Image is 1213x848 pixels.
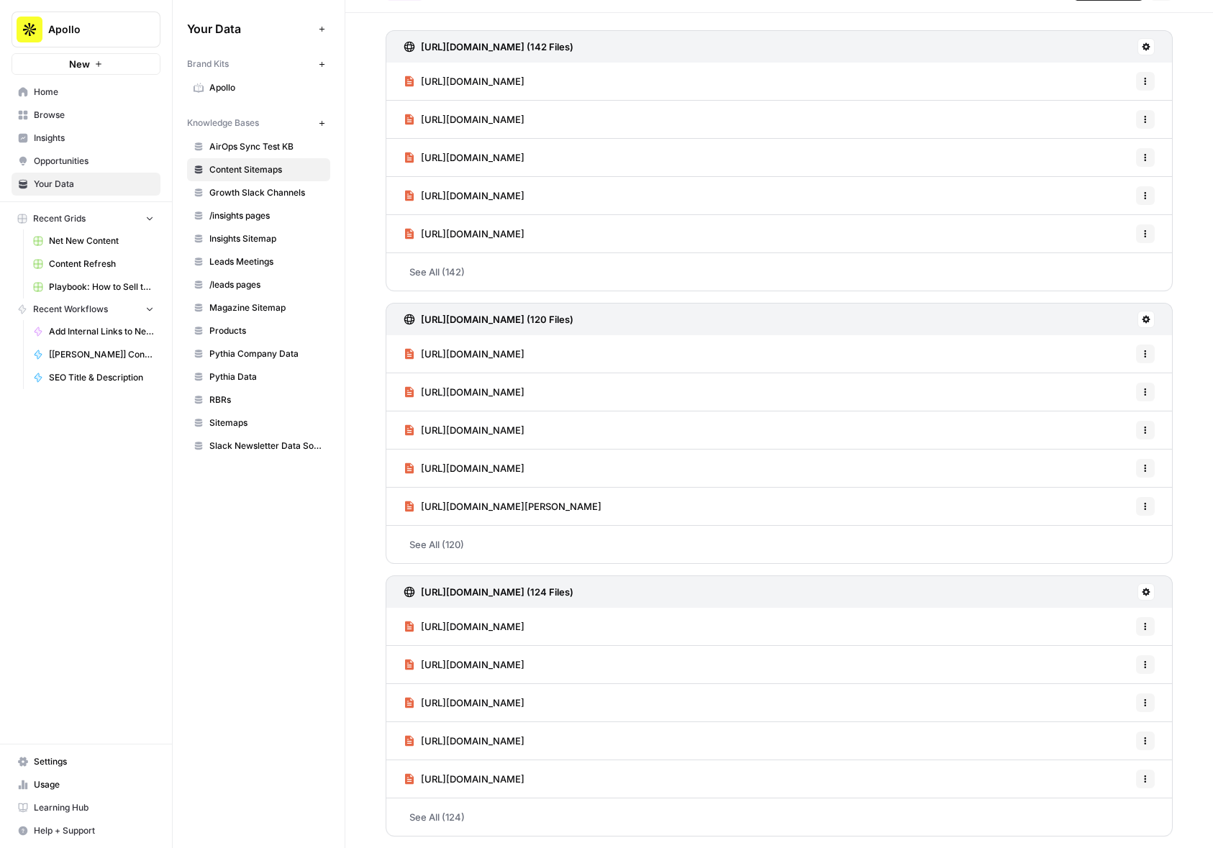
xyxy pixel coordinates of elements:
span: /leads pages [209,278,324,291]
button: New [12,53,160,75]
a: Learning Hub [12,796,160,819]
span: Opportunities [34,155,154,168]
span: Magazine Sitemap [209,301,324,314]
a: Net New Content [27,229,160,252]
span: [URL][DOMAIN_NAME] [421,385,524,399]
a: [URL][DOMAIN_NAME] [404,722,524,760]
a: [URL][DOMAIN_NAME] (142 Files) [404,31,573,63]
span: Recent Workflows [33,303,108,316]
a: Settings [12,750,160,773]
h3: [URL][DOMAIN_NAME] (142 Files) [421,40,573,54]
a: [URL][DOMAIN_NAME] [404,335,524,373]
button: Recent Workflows [12,298,160,320]
a: Leads Meetings [187,250,330,273]
span: [URL][DOMAIN_NAME][PERSON_NAME] [421,499,601,514]
a: Insights Sitemap [187,227,330,250]
a: /insights pages [187,204,330,227]
a: Insights [12,127,160,150]
span: Insights Sitemap [209,232,324,245]
a: /leads pages [187,273,330,296]
span: [URL][DOMAIN_NAME] [421,423,524,437]
span: Usage [34,778,154,791]
h3: [URL][DOMAIN_NAME] (120 Files) [421,312,573,327]
span: Your Data [34,178,154,191]
a: Pythia Company Data [187,342,330,365]
span: Net New Content [49,234,154,247]
a: Add Internal Links to New Article [27,320,160,343]
img: Apollo Logo [17,17,42,42]
span: Content Sitemaps [209,163,324,176]
a: Usage [12,773,160,796]
span: Content Refresh [49,257,154,270]
a: [URL][DOMAIN_NAME] [404,760,524,798]
span: Insights [34,132,154,145]
span: [URL][DOMAIN_NAME] [421,74,524,88]
span: Playbook: How to Sell to "X" Leads Grid [49,281,154,293]
a: [URL][DOMAIN_NAME] [404,63,524,100]
span: Leads Meetings [209,255,324,268]
a: [URL][DOMAIN_NAME] (120 Files) [404,304,573,335]
h3: [URL][DOMAIN_NAME] (124 Files) [421,585,573,599]
span: Brand Kits [187,58,229,70]
a: See All (124) [386,798,1173,836]
a: Pythia Data [187,365,330,388]
span: [URL][DOMAIN_NAME] [421,188,524,203]
a: Magazine Sitemap [187,296,330,319]
span: Pythia Data [209,370,324,383]
a: [URL][DOMAIN_NAME] [404,684,524,721]
span: [URL][DOMAIN_NAME] [421,227,524,241]
button: Help + Support [12,819,160,842]
a: Home [12,81,160,104]
span: Apollo [209,81,324,94]
a: [URL][DOMAIN_NAME] [404,177,524,214]
span: [[PERSON_NAME]] Content Refresh [49,348,154,361]
a: Browse [12,104,160,127]
span: Recent Grids [33,212,86,225]
button: Workspace: Apollo [12,12,160,47]
a: Products [187,319,330,342]
span: New [69,57,90,71]
span: Settings [34,755,154,768]
a: See All (120) [386,526,1173,563]
a: Apollo [187,76,330,99]
span: [URL][DOMAIN_NAME] [421,150,524,165]
span: AirOps Sync Test KB [209,140,324,153]
a: [URL][DOMAIN_NAME][PERSON_NAME] [404,488,601,525]
a: [URL][DOMAIN_NAME] [404,646,524,683]
span: Growth Slack Channels [209,186,324,199]
button: Recent Grids [12,208,160,229]
span: [URL][DOMAIN_NAME] [421,112,524,127]
span: Sitemaps [209,416,324,429]
a: [URL][DOMAIN_NAME] [404,139,524,176]
span: Help + Support [34,824,154,837]
span: Products [209,324,324,337]
a: Content Sitemaps [187,158,330,181]
span: Pythia Company Data [209,347,324,360]
a: [URL][DOMAIN_NAME] [404,373,524,411]
span: Knowledge Bases [187,117,259,129]
span: RBRs [209,393,324,406]
a: SEO Title & Description [27,366,160,389]
span: /insights pages [209,209,324,222]
a: Sitemaps [187,411,330,434]
span: [URL][DOMAIN_NAME] [421,696,524,710]
span: [URL][DOMAIN_NAME] [421,347,524,361]
span: Slack Newsletter Data Source [209,439,324,452]
a: Growth Slack Channels [187,181,330,204]
a: [[PERSON_NAME]] Content Refresh [27,343,160,366]
a: [URL][DOMAIN_NAME] (124 Files) [404,576,573,608]
span: Your Data [187,20,313,37]
a: [URL][DOMAIN_NAME] [404,101,524,138]
a: RBRs [187,388,330,411]
a: Playbook: How to Sell to "X" Leads Grid [27,275,160,298]
a: [URL][DOMAIN_NAME] [404,450,524,487]
a: AirOps Sync Test KB [187,135,330,158]
a: Your Data [12,173,160,196]
a: [URL][DOMAIN_NAME] [404,608,524,645]
span: [URL][DOMAIN_NAME] [421,772,524,786]
span: Browse [34,109,154,122]
a: Content Refresh [27,252,160,275]
a: [URL][DOMAIN_NAME] [404,215,524,252]
a: [URL][DOMAIN_NAME] [404,411,524,449]
span: [URL][DOMAIN_NAME] [421,734,524,748]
